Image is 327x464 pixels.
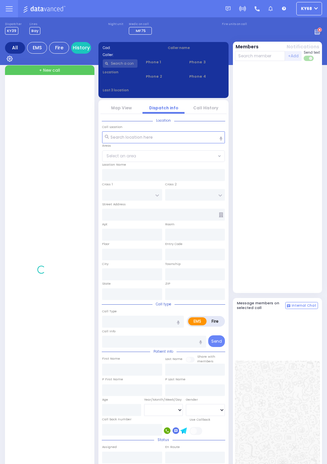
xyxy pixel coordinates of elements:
span: Location [153,118,174,123]
a: Map View [111,105,132,111]
span: Phone 1 [146,59,181,65]
label: Entry Code [165,242,183,246]
label: Apt [102,222,107,227]
input: Search member [235,51,285,61]
label: Age [102,397,108,402]
label: First Name [102,356,120,361]
span: Select an area [106,153,136,159]
span: KY39 [5,27,18,35]
span: + New call [39,67,60,73]
img: message.svg [226,6,231,11]
label: Cross 2 [165,182,177,187]
img: Logo [23,5,67,13]
label: Last 3 location [103,88,164,93]
small: Share with [197,354,215,359]
label: Assigned [102,445,117,449]
label: Cad: [103,45,159,50]
label: Call back number [102,417,131,422]
label: Fire [206,317,224,325]
button: Send [208,335,225,347]
span: Phone 3 [189,59,224,65]
span: Call type [152,302,175,307]
div: EMS [27,42,47,54]
span: Phone 2 [146,74,181,79]
span: members [197,359,214,363]
label: P Last Name [165,377,186,382]
button: Members [236,43,259,50]
label: Room [165,222,175,227]
div: Fire [49,42,69,54]
label: Township [165,262,181,266]
a: Call History [193,105,218,111]
label: En Route [165,445,180,449]
button: Internal Chat [285,302,318,309]
label: Call Info [102,329,115,334]
span: Bay [29,27,40,35]
label: Caller: [103,52,159,57]
img: comment-alt.png [287,304,290,308]
button: ky68 [296,2,322,15]
label: Gender [186,397,198,402]
input: Search location here [102,131,225,143]
span: MF75 [136,28,146,33]
span: Internal Chat [292,303,316,308]
label: Lines [29,22,40,26]
label: Location Name [102,162,126,167]
span: Other building occupants [219,212,223,217]
label: P First Name [102,377,123,382]
label: Medic on call [129,22,154,26]
a: History [71,42,91,54]
span: Patient info [150,349,177,354]
label: City [102,262,108,266]
span: Send text [304,50,320,55]
div: All [5,42,25,54]
label: Call Type [102,309,117,314]
label: Call Location [102,125,122,129]
label: Night unit [108,22,123,26]
label: Turn off text [304,55,314,62]
label: Street Address [102,202,126,207]
label: Floor [102,242,109,246]
h5: Message members on selected call [237,301,286,310]
label: Caller name [168,45,225,50]
label: Location [103,70,138,75]
div: Year/Month/Week/Day [144,397,183,402]
input: Search a contact [103,59,138,68]
label: Areas [102,143,111,148]
label: EMS [188,317,207,325]
label: Fire units on call [222,22,247,26]
a: Dispatch info [149,105,178,111]
label: Last Name [165,357,183,361]
label: ZIP [165,281,170,286]
label: Cross 1 [102,182,113,187]
label: Use Callback [190,417,210,422]
span: Status [154,437,173,442]
span: Phone 4 [189,74,224,79]
button: Notifications [287,43,319,50]
label: Dispatcher [5,22,22,26]
span: ky68 [301,6,312,12]
label: State [102,281,111,286]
